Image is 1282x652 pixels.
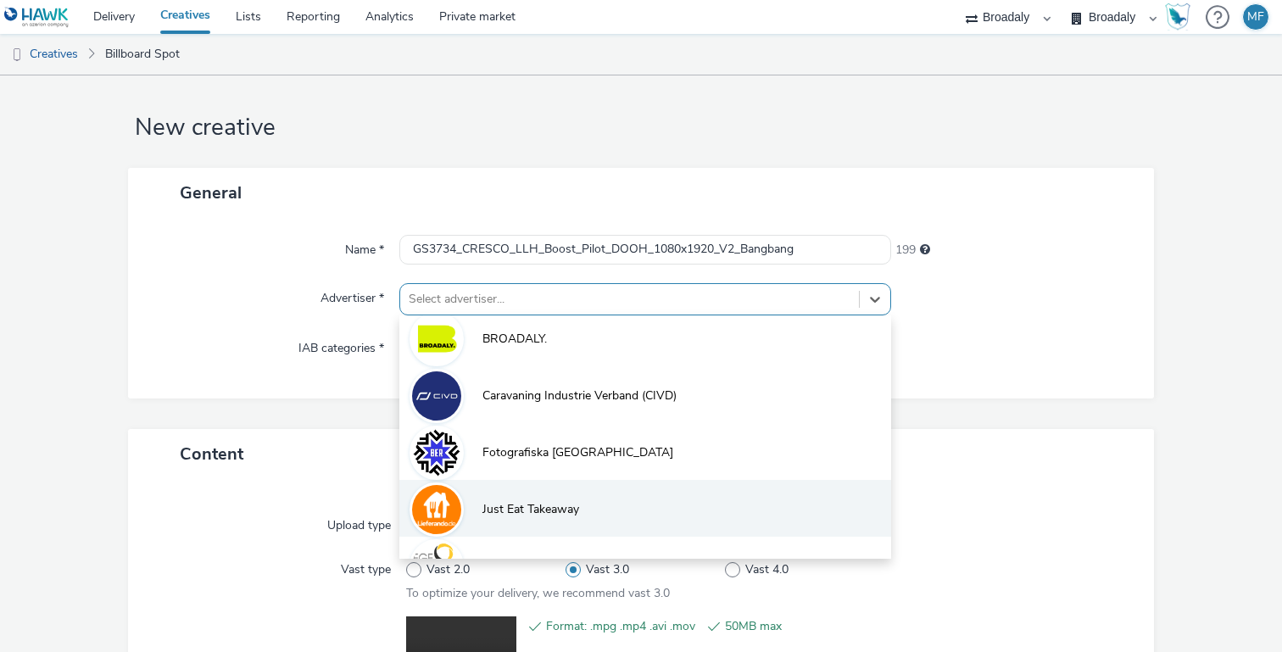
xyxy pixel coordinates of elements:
img: Pflegestützpunkt Rhein-Neckar-Kreis [412,542,461,591]
div: MF [1247,4,1264,30]
img: undefined Logo [4,7,70,28]
label: Vast type [334,554,398,578]
img: Just Eat Takeaway [412,485,461,534]
input: Name [399,235,891,265]
span: To optimize your delivery, we recommend vast 3.0 [406,585,670,601]
h1: New creative [128,112,1154,144]
img: BROADALY. [412,315,461,364]
span: 199 [895,242,916,259]
span: BROADALY. [482,331,547,348]
span: General [180,181,242,204]
span: Format: .mpg .mp4 .avi .mov [546,616,695,637]
span: Caravaning Industrie Verband (CIVD) [482,387,677,404]
span: Fotografiska [GEOGRAPHIC_DATA] [482,444,673,461]
span: Vast 4.0 [745,561,789,578]
label: Advertiser * [314,283,391,307]
label: IAB categories * [292,333,391,357]
label: Name * [338,235,391,259]
label: Upload type [320,510,398,534]
img: Fotografiska Berlin [412,428,461,477]
div: Maximum 255 characters [920,242,930,259]
span: Just Eat Takeaway [482,501,579,518]
a: Hawk Academy [1165,3,1197,31]
a: Billboard Spot [97,34,188,75]
img: dooh [8,47,25,64]
span: Pflegestützpunkt [PERSON_NAME] [482,558,672,575]
span: Vast 3.0 [586,561,629,578]
span: Content [180,443,243,465]
img: Hawk Academy [1165,3,1190,31]
span: 50MB max [725,616,874,637]
span: Vast 2.0 [426,561,470,578]
img: Caravaning Industrie Verband (CIVD) [412,371,461,421]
